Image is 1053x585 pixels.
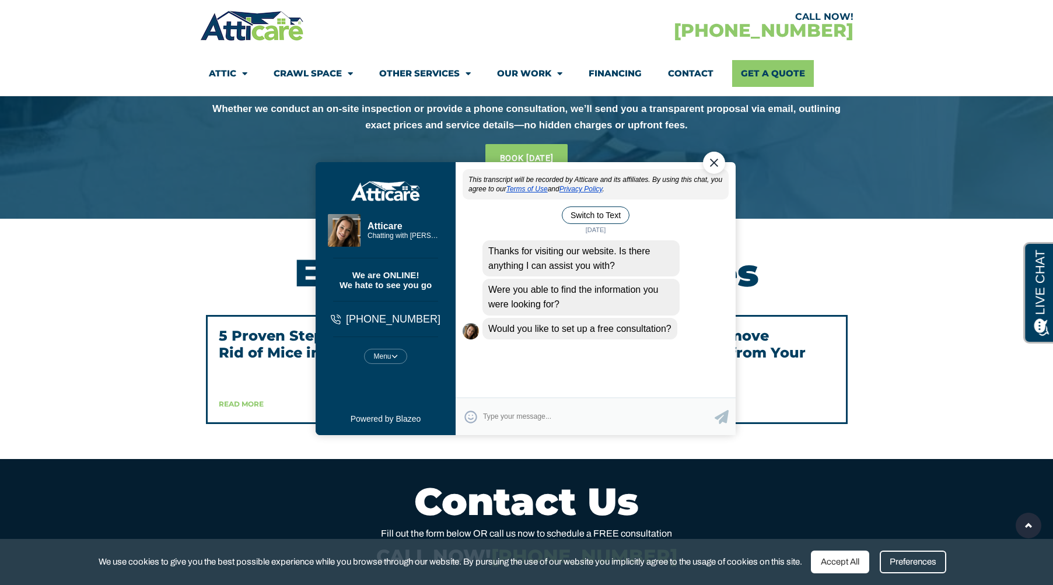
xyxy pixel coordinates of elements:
[880,551,946,573] div: Preferences
[668,60,713,87] a: Contact
[219,327,400,361] a: 5 Proven Steps to Get Rid of Mice in your Attic
[206,254,848,292] h2: Explore Our Resources
[381,528,672,538] span: Fill out the form below OR call us now to schedule a FREE consultation
[29,9,94,24] span: Opens a chat window
[274,60,353,87] a: Crawl Space
[497,60,562,87] a: Our Work
[209,60,247,87] a: Attic
[589,60,642,87] a: Financing
[811,551,869,573] div: Accept All
[379,60,471,87] a: Other Services
[303,124,750,462] iframe: Chat Exit Popup
[527,12,853,22] div: CALL NOW!
[206,482,848,520] h2: Contact Us
[732,60,814,87] a: Get A Quote
[219,400,264,408] a: Read more about 5 Proven Steps to Get Rid of Mice in your Attic
[209,60,845,87] nav: Menu
[99,555,802,569] span: We use cookies to give you the best possible experience while you browse through our website. By ...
